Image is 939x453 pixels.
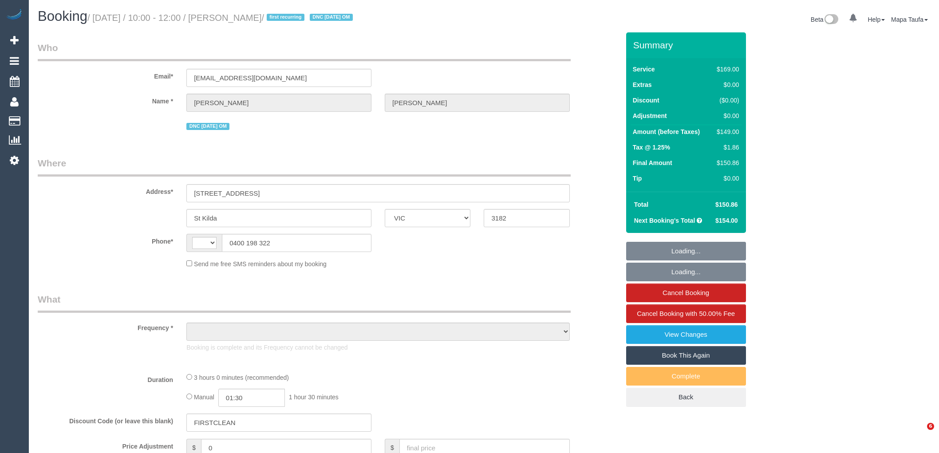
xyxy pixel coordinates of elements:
iframe: Intercom live chat [909,423,930,444]
input: Post Code* [484,209,569,227]
input: Email* [186,69,371,87]
label: Discount [633,96,659,105]
img: New interface [824,14,838,26]
label: Adjustment [633,111,667,120]
a: View Changes [626,325,746,344]
div: $0.00 [713,111,739,120]
label: Frequency * [31,320,180,332]
a: Help [868,16,885,23]
input: Phone* [222,234,371,252]
label: Name * [31,94,180,106]
label: Price Adjustment [31,439,180,451]
a: Back [626,388,746,406]
div: $0.00 [713,80,739,89]
input: First Name* [186,94,371,112]
label: Address* [31,184,180,196]
div: $150.86 [713,158,739,167]
input: Suburb* [186,209,371,227]
span: 1 hour 30 minutes [289,394,339,401]
legend: Where [38,157,571,177]
span: DNC [DATE] OM [186,123,229,130]
strong: Total [634,201,648,208]
span: Manual [194,394,214,401]
label: Tip [633,174,642,183]
span: Booking [38,8,87,24]
input: Last Name* [385,94,570,112]
label: Email* [31,69,180,81]
small: / [DATE] / 10:00 - 12:00 / [PERSON_NAME] [87,13,355,23]
span: 6 [927,423,934,430]
label: Service [633,65,655,74]
label: Discount Code (or leave this blank) [31,414,180,425]
span: 3 hours 0 minutes (recommended) [194,374,289,381]
img: Automaid Logo [5,9,23,21]
span: / [262,13,355,23]
a: Mapa Taufa [891,16,928,23]
span: Cancel Booking with 50.00% Fee [637,310,735,317]
span: DNC [DATE] OM [310,14,353,21]
span: Send me free SMS reminders about my booking [194,260,327,268]
span: first recurring [267,14,304,21]
label: Extras [633,80,652,89]
a: Book This Again [626,346,746,365]
strong: Next Booking's Total [634,217,695,224]
legend: What [38,293,571,313]
div: ($0.00) [713,96,739,105]
label: Phone* [31,234,180,246]
div: $149.00 [713,127,739,136]
h3: Summary [633,40,742,50]
label: Tax @ 1.25% [633,143,670,152]
a: Cancel Booking with 50.00% Fee [626,304,746,323]
span: $150.86 [715,201,738,208]
a: Cancel Booking [626,284,746,302]
legend: Who [38,41,571,61]
p: Booking is complete and its Frequency cannot be changed [186,343,570,352]
a: Beta [811,16,838,23]
span: $154.00 [715,217,738,224]
div: $1.86 [713,143,739,152]
div: $0.00 [713,174,739,183]
label: Duration [31,372,180,384]
label: Amount (before Taxes) [633,127,700,136]
label: Final Amount [633,158,672,167]
div: $169.00 [713,65,739,74]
